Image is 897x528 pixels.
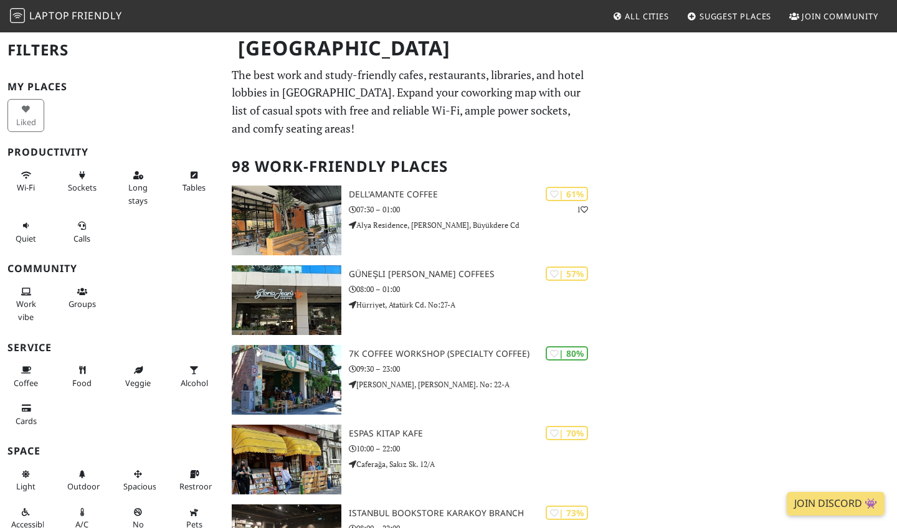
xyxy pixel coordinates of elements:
button: Light [7,464,44,497]
button: Veggie [120,360,156,393]
a: LaptopFriendly LaptopFriendly [10,6,122,27]
img: DELL'AMANTE COFFEE [232,186,341,255]
a: Güneşli Gloria Jean's Coffees | 57% Güneşli [PERSON_NAME] Coffees 08:00 – 01:00 Hürriyet, Atatürk... [224,265,598,335]
button: Spacious [120,464,156,497]
div: In general, do you like working from here? [546,426,588,440]
span: People working [16,298,36,322]
button: Food [64,360,100,393]
button: Outdoor [64,464,100,497]
p: Hürriyet, Atatürk Cd. No:27-A [349,299,598,311]
button: Work vibe [7,281,44,327]
span: Stable Wi-Fi [17,182,35,193]
span: Long stays [128,182,148,205]
img: Güneşli Gloria Jean's Coffees [232,265,341,335]
span: Quiet [16,233,36,244]
p: The best work and study-friendly cafes, restaurants, libraries, and hotel lobbies in [GEOGRAPHIC_... [232,66,591,138]
span: Laptop [29,9,70,22]
button: Restroom [176,464,212,497]
span: Alcohol [181,377,208,389]
span: All Cities [625,11,669,22]
div: In general, do you like working from here? [546,266,588,281]
button: Wi-Fi [7,165,44,198]
h2: 98 Work-Friendly Places [232,148,591,186]
div: In general, do you like working from here? [546,346,588,361]
div: In general, do you like working from here? [546,187,588,201]
span: Spacious [123,481,156,492]
span: Restroom [179,481,216,492]
span: Veggie [125,377,151,389]
a: Join Discord 👾 [787,492,885,516]
h1: [GEOGRAPHIC_DATA] [228,31,596,65]
span: Video/audio calls [74,233,90,244]
span: Suggest Places [700,11,772,22]
h3: 7K coffee workshop (Specialty coffee) [349,349,598,359]
button: Alcohol [176,360,212,393]
p: 07:30 – 01:00 [349,204,598,215]
p: 1 [577,204,588,215]
h3: Productivity [7,146,217,158]
button: Cards [7,398,44,431]
p: Alya Residence, [PERSON_NAME], Büyükdere Cd [349,219,598,231]
span: Power sockets [68,182,97,193]
span: Food [72,377,92,389]
a: 7K coffee workshop (Specialty coffee) | 80% 7K coffee workshop (Specialty coffee) 09:30 – 23:00 [... [224,345,598,415]
p: [PERSON_NAME], [PERSON_NAME]. No: 22-A [349,379,598,390]
p: Caferağa, Sakız Sk. 12/A [349,458,598,470]
button: Long stays [120,165,156,210]
h2: Filters [7,31,217,69]
h3: DELL'AMANTE COFFEE [349,189,598,200]
p: 08:00 – 01:00 [349,283,598,295]
a: Espas Kitap Kafe | 70% Espas Kitap Kafe 10:00 – 22:00 Caferağa, Sakız Sk. 12/A [224,425,598,494]
h3: Istanbul Bookstore Karakoy Branch [349,508,598,519]
img: Espas Kitap Kafe [232,425,341,494]
span: Friendly [72,9,121,22]
span: Join Community [802,11,878,22]
div: In general, do you like working from here? [546,506,588,520]
span: Credit cards [16,415,37,427]
button: Sockets [64,165,100,198]
button: Tables [176,165,212,198]
span: Work-friendly tables [183,182,206,193]
span: Natural light [16,481,36,492]
p: 09:30 – 23:00 [349,363,598,375]
button: Coffee [7,360,44,393]
h3: Espas Kitap Kafe [349,428,598,439]
span: Coffee [14,377,38,389]
span: Group tables [69,298,96,309]
a: Suggest Places [682,5,777,27]
h3: My Places [7,81,217,93]
button: Groups [64,281,100,314]
img: 7K coffee workshop (Specialty coffee) [232,345,341,415]
h3: Güneşli [PERSON_NAME] Coffees [349,269,598,280]
button: Quiet [7,215,44,248]
h3: Space [7,445,217,457]
a: DELL'AMANTE COFFEE | 61% 1 DELL'AMANTE COFFEE 07:30 – 01:00 Alya Residence, [PERSON_NAME], Büyükd... [224,186,598,255]
h3: Community [7,263,217,275]
span: Outdoor area [67,481,100,492]
a: All Cities [607,5,674,27]
a: Join Community [784,5,883,27]
p: 10:00 – 22:00 [349,443,598,455]
button: Calls [64,215,100,248]
h3: Service [7,342,217,354]
img: LaptopFriendly [10,8,25,23]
